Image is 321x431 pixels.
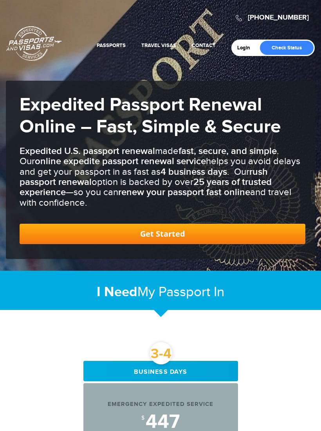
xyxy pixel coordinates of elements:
[20,176,272,198] b: 25 years of trusted experience
[192,42,216,49] a: Contact
[20,224,305,244] a: Get Started
[20,146,305,208] h3: made . Our helps you avoid delays and get your passport in as fast as . Our option is backed by o...
[97,284,137,301] strong: I Need
[160,166,227,177] b: 4 business days
[83,361,238,381] div: Business days
[237,45,256,51] a: Login
[141,415,144,421] sup: $
[260,41,314,55] a: Check Status
[159,284,224,300] span: Passport In
[179,145,277,157] b: fast, secure, and simple
[141,42,176,49] a: Travel Visas
[97,42,126,49] a: Passports
[20,145,155,157] b: Expedited U.S. passport renewal
[118,187,250,198] b: renew your passport fast online
[83,400,238,408] div: Emergency Expedited Service
[20,166,268,188] b: rush passport renewal
[35,156,206,167] b: online expedite passport renewal service
[150,342,172,364] div: 3-4
[20,94,281,138] strong: Expedited Passport Renewal Online – Fast, Simple & Secure
[248,13,309,22] a: [PHONE_NUMBER]
[6,284,315,301] h2: My
[6,26,62,61] a: Passports & [DOMAIN_NAME]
